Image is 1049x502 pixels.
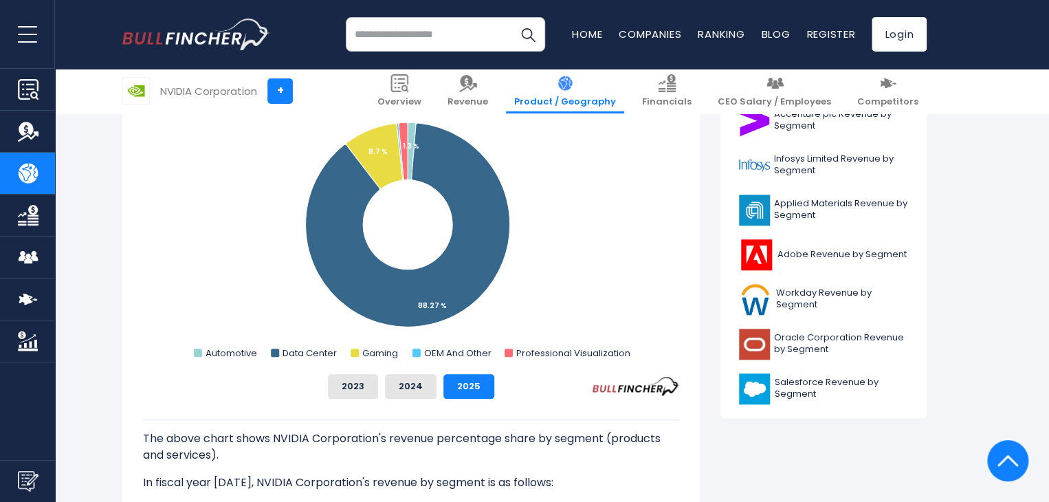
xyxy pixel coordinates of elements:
span: Overview [377,96,421,108]
text: Gaming [362,347,398,360]
div: NVIDIA Corporation [160,83,257,99]
button: 2025 [443,374,494,399]
tspan: 8.7 % [368,146,388,157]
a: Ranking [698,27,744,41]
svg: NVIDIA Corporation's Revenue Share by Segment [143,88,679,363]
a: Workday Revenue by Segment [731,281,916,318]
a: Companies [619,27,681,41]
button: 2023 [328,374,378,399]
img: ADBE logo [739,239,773,270]
span: Infosys Limited Revenue by Segment [774,153,908,177]
img: WDAY logo [739,284,772,315]
a: + [267,78,293,104]
text: Professional Visualization [516,347,630,360]
a: Salesforce Revenue by Segment [731,370,916,408]
img: AMAT logo [739,195,770,226]
button: 2024 [385,374,437,399]
text: Automotive [206,347,257,360]
span: Adobe Revenue by Segment [777,249,907,261]
span: Oracle Corporation Revenue by Segment [774,332,908,356]
tspan: 1.3 % [403,141,419,151]
span: CEO Salary / Employees [718,96,831,108]
p: In fiscal year [DATE], NVIDIA Corporation's revenue by segment is as follows: [143,474,679,491]
a: Accenture plc Revenue by Segment [731,102,916,140]
img: CRM logo [739,373,770,404]
a: Home [572,27,602,41]
span: Revenue [448,96,488,108]
tspan: 88.27 % [418,301,447,311]
img: INFY logo [739,150,770,181]
span: Product / Geography [514,96,616,108]
button: Search [511,17,545,52]
a: Register [806,27,855,41]
img: NVDA logo [123,78,149,104]
a: Product / Geography [506,69,624,113]
span: Competitors [857,96,918,108]
img: ACN logo [739,105,770,136]
a: Applied Materials Revenue by Segment [731,191,916,229]
a: Financials [634,69,700,113]
text: OEM And Other [424,347,492,360]
span: Salesforce Revenue by Segment [774,377,908,400]
span: Financials [642,96,692,108]
span: Accenture plc Revenue by Segment [774,109,908,132]
p: The above chart shows NVIDIA Corporation's revenue percentage share by segment (products and serv... [143,430,679,463]
a: Oracle Corporation Revenue by Segment [731,325,916,363]
a: Overview [369,69,430,113]
a: Revenue [439,69,496,113]
img: bullfincher logo [122,19,270,50]
span: Applied Materials Revenue by Segment [774,198,908,221]
text: Data Center [283,347,337,360]
a: CEO Salary / Employees [709,69,839,113]
a: Competitors [849,69,927,113]
span: Workday Revenue by Segment [776,287,908,311]
img: ORCL logo [739,329,770,360]
a: Blog [761,27,790,41]
a: Login [872,17,927,52]
a: Infosys Limited Revenue by Segment [731,146,916,184]
a: Adobe Revenue by Segment [731,236,916,274]
a: Go to homepage [122,19,270,50]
